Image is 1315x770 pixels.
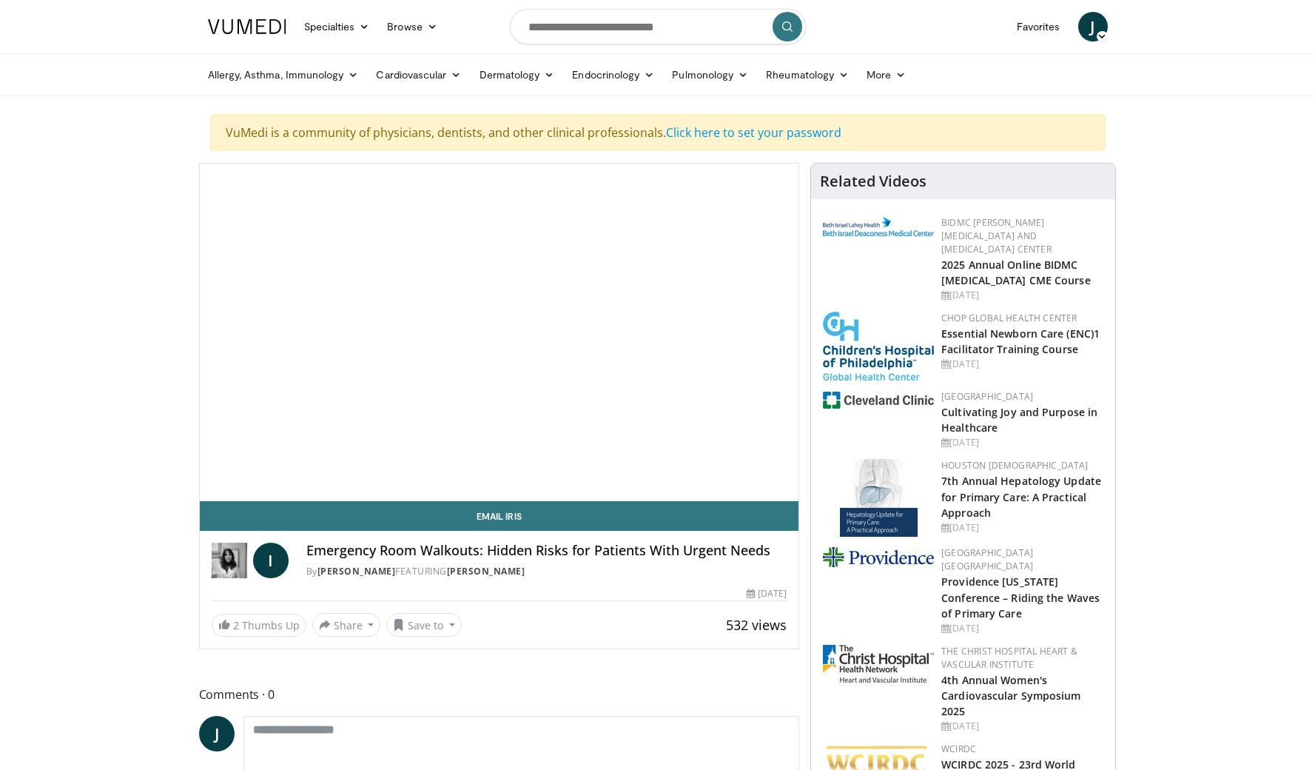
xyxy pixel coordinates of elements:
a: [PERSON_NAME] [447,565,525,577]
div: [DATE] [941,289,1103,302]
a: Pulmonology [663,60,757,90]
div: VuMedi is a community of physicians, dentists, and other clinical professionals. [210,114,1106,151]
a: 2025 Annual Online BIDMC [MEDICAL_DATA] CME Course [941,258,1091,287]
img: 9aead070-c8c9-47a8-a231-d8565ac8732e.png.150x105_q85_autocrop_double_scale_upscale_version-0.2.jpg [823,547,934,567]
a: Essential Newborn Care (ENC)1 Facilitator Training Course [941,327,1100,356]
a: Browse [378,12,446,41]
a: WCIRDC [941,743,976,755]
a: Click here to set your password [666,124,841,141]
a: [PERSON_NAME] [317,565,396,577]
video-js: Video Player [200,164,799,501]
div: [DATE] [941,436,1103,449]
button: Share [312,613,381,637]
a: More [858,60,915,90]
h4: Emergency Room Walkouts: Hidden Risks for Patients With Urgent Needs [306,543,787,559]
a: Email Iris [200,501,799,531]
a: The Christ Hospital Heart & Vascular Institute [941,645,1077,671]
a: BIDMC [PERSON_NAME][MEDICAL_DATA] and [MEDICAL_DATA] Center [941,216,1052,255]
a: 7th Annual Hepatology Update for Primary Care: A Practical Approach [941,474,1101,519]
a: J [1078,12,1108,41]
a: Cultivating Joy and Purpose in Healthcare [941,405,1097,435]
span: 532 views [726,616,787,634]
div: [DATE] [941,358,1103,371]
input: Search topics, interventions [510,9,806,44]
img: 1ef99228-8384-4f7a-af87-49a18d542794.png.150x105_q85_autocrop_double_scale_upscale_version-0.2.jpg [823,392,934,409]
img: Dr. Iris Gorfinkel [212,543,247,578]
div: [DATE] [941,521,1103,535]
img: 8fbf8b72-0f77-40e1-90f4-9648163fd298.jpg.150x105_q85_autocrop_double_scale_upscale_version-0.2.jpg [823,312,934,381]
h4: Related Videos [820,173,926,190]
a: Providence [US_STATE] Conference – Riding the Waves of Primary Care [941,575,1100,620]
a: Houston [DEMOGRAPHIC_DATA] [941,459,1088,472]
div: [DATE] [941,622,1103,635]
span: 2 [233,618,239,632]
span: Comments 0 [199,685,800,704]
img: VuMedi Logo [208,19,286,34]
a: 2 Thumbs Up [212,614,306,637]
a: [GEOGRAPHIC_DATA] [941,390,1033,403]
img: 83b65fa9-3c25-403e-891e-c43026028dd2.jpg.150x105_q85_autocrop_double_scale_upscale_version-0.2.jpg [840,459,918,537]
a: J [199,716,235,751]
a: Dermatology [471,60,564,90]
button: Save to [386,613,462,637]
a: Rheumatology [757,60,858,90]
a: Cardiovascular [367,60,470,90]
a: CHOP Global Health Center [941,312,1077,324]
a: 4th Annual Women's Cardiovascular Symposium 2025 [941,673,1080,718]
a: Endocrinology [563,60,663,90]
div: [DATE] [941,720,1103,733]
div: [DATE] [747,587,787,600]
a: Allergy, Asthma, Immunology [199,60,368,90]
a: Specialties [295,12,379,41]
a: [GEOGRAPHIC_DATA] [GEOGRAPHIC_DATA] [941,546,1033,572]
a: I [253,543,289,578]
img: c96b19ec-a48b-46a9-9095-935f19585444.png.150x105_q85_autocrop_double_scale_upscale_version-0.2.png [823,217,934,236]
img: 32b1860c-ff7d-4915-9d2b-64ca529f373e.jpg.150x105_q85_autocrop_double_scale_upscale_version-0.2.jpg [823,645,934,683]
div: By FEATURING [306,565,787,578]
a: Favorites [1008,12,1069,41]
